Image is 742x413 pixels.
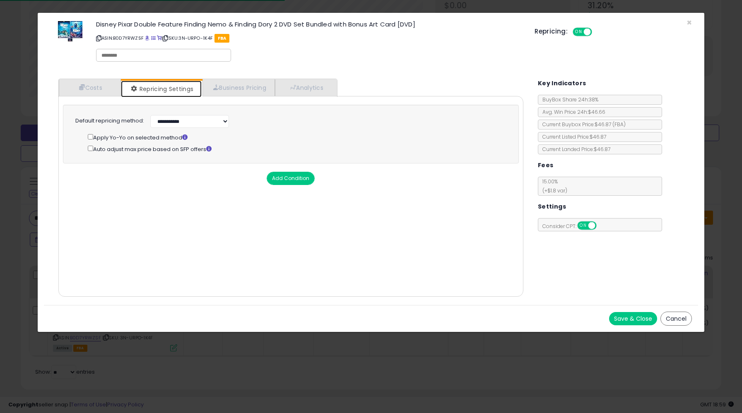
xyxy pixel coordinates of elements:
[660,312,692,326] button: Cancel
[96,31,522,45] p: ASIN: B0D7YRWZSF | SKU: 3N-URPO-1K4F
[538,78,586,89] h5: Key Indicators
[538,202,566,212] h5: Settings
[538,223,607,230] span: Consider CPT:
[538,160,554,170] h5: Fees
[157,35,161,41] a: Your listing only
[535,28,568,35] h5: Repricing:
[202,79,275,96] a: Business Pricing
[96,21,522,27] h3: Disney Pixar Double Feature Finding Nemo & Finding Dory 2 DVD Set Bundled with Bonus Art Card [DVD]
[538,121,626,128] span: Current Buybox Price:
[88,132,506,142] div: Apply Yo-Yo on selected method
[538,178,567,194] span: 15.00 %
[595,121,626,128] span: $46.87
[145,35,149,41] a: BuyBox page
[59,79,121,96] a: Costs
[88,144,506,154] div: Auto adjust max price based on SFP offers
[151,35,156,41] a: All offer listings
[591,29,604,36] span: OFF
[275,79,336,96] a: Analytics
[538,187,567,194] span: (+$1.8 var)
[595,222,608,229] span: OFF
[538,146,610,153] span: Current Landed Price: $46.87
[214,34,230,43] span: FBA
[578,222,588,229] span: ON
[538,96,598,103] span: BuyBox Share 24h: 38%
[267,172,315,185] button: Add Condition
[538,133,606,140] span: Current Listed Price: $46.87
[538,108,605,115] span: Avg. Win Price 24h: $46.66
[687,17,692,29] span: ×
[609,312,657,325] button: Save & Close
[75,117,144,125] label: Default repricing method:
[121,81,202,97] a: Repricing Settings
[573,29,584,36] span: ON
[58,21,82,41] img: 51VAtb-18+L._SL60_.jpg
[612,121,626,128] span: ( FBA )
